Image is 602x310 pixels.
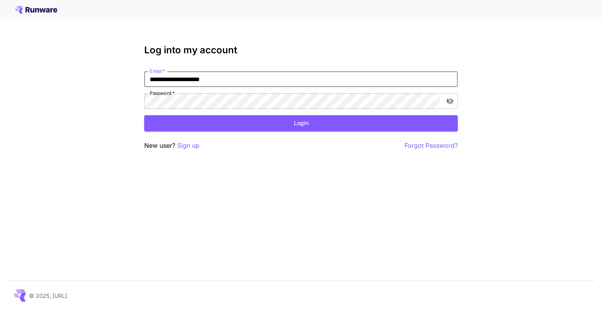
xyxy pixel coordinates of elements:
[150,90,175,96] label: Password
[177,141,199,150] button: Sign up
[150,68,165,74] label: Email
[443,94,457,108] button: toggle password visibility
[404,141,458,150] button: Forgot Password?
[29,292,67,300] p: © 2025, [URL]
[144,141,199,150] p: New user?
[144,115,458,131] button: Login
[144,45,458,56] h3: Log into my account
